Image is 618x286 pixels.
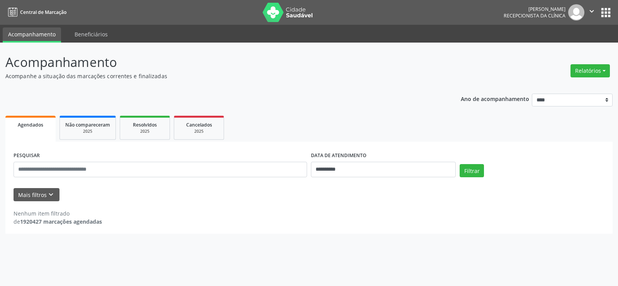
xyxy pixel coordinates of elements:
[14,188,59,202] button: Mais filtroskeyboard_arrow_down
[133,122,157,128] span: Resolvidos
[180,128,218,134] div: 2025
[14,217,102,226] div: de
[460,164,484,177] button: Filtrar
[126,128,164,134] div: 2025
[568,4,584,21] img: img
[20,218,102,225] strong: 1920427 marcações agendadas
[5,6,66,19] a: Central de Marcação
[311,150,367,162] label: DATA DE ATENDIMENTO
[584,4,599,21] button: 
[20,9,66,15] span: Central de Marcação
[5,53,430,72] p: Acompanhamento
[47,190,55,199] i: keyboard_arrow_down
[65,128,110,134] div: 2025
[14,209,102,217] div: Nenhum item filtrado
[69,27,113,41] a: Beneficiários
[570,64,610,77] button: Relatórios
[461,94,529,103] p: Ano de acompanhamento
[5,72,430,80] p: Acompanhe a situação das marcações correntes e finalizadas
[599,6,613,19] button: apps
[186,122,212,128] span: Cancelados
[504,12,565,19] span: Recepcionista da clínica
[65,122,110,128] span: Não compareceram
[14,150,40,162] label: PESQUISAR
[504,6,565,12] div: [PERSON_NAME]
[587,7,596,15] i: 
[3,27,61,43] a: Acompanhamento
[18,122,43,128] span: Agendados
